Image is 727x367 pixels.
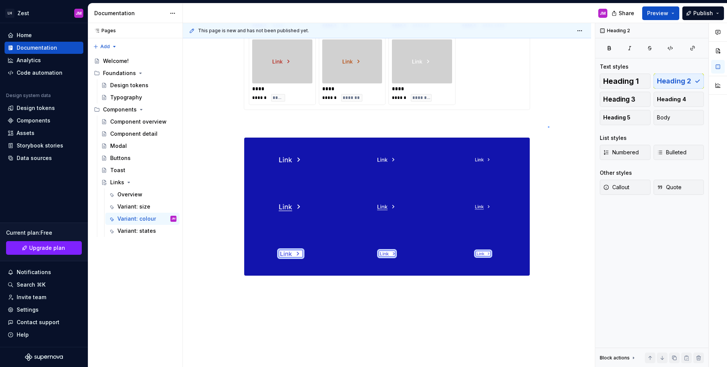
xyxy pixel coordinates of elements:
[682,6,724,20] button: Publish
[17,104,55,112] div: Design tokens
[600,145,651,160] button: Numbered
[105,213,179,225] a: Variant: colourJM
[647,9,668,17] span: Preview
[91,67,179,79] div: Foundations
[5,9,14,18] div: LH
[5,329,83,341] button: Help
[91,41,119,52] button: Add
[5,102,83,114] a: Design tokens
[110,142,127,150] div: Modal
[98,128,179,140] a: Component detail
[110,154,131,162] div: Buttons
[110,130,158,138] div: Component detail
[5,42,83,54] a: Documentation
[657,114,670,121] span: Body
[608,6,639,20] button: Share
[110,82,148,89] div: Design tokens
[98,164,179,176] a: Toast
[98,176,179,188] a: Links
[110,179,124,186] div: Links
[103,57,129,65] div: Welcome!
[17,293,46,301] div: Invite team
[17,331,29,339] div: Help
[600,353,637,363] div: Block actions
[6,241,82,255] a: Upgrade plan
[91,55,179,67] a: Welcome!
[25,353,63,361] svg: Supernova Logo
[117,203,150,210] div: Variant: size
[603,114,630,121] span: Heading 5
[5,266,83,278] button: Notifications
[76,10,82,16] div: JM
[654,110,704,125] button: Body
[17,281,45,289] div: Search ⌘K
[603,77,639,85] span: Heading 1
[172,215,175,223] div: JM
[98,79,179,91] a: Design tokens
[600,92,651,107] button: Heading 3
[600,169,632,177] div: Other styles
[5,291,83,303] a: Invite team
[642,6,679,20] button: Preview
[117,227,156,235] div: Variant: states
[657,183,682,191] span: Quote
[657,96,686,103] span: Heading 4
[5,29,83,41] a: Home
[117,215,156,223] div: Variant: colour
[600,110,651,125] button: Heading 5
[2,5,86,21] button: LHZestJM
[600,74,651,89] button: Heading 1
[600,355,630,361] div: Block actions
[17,268,51,276] div: Notifications
[17,9,29,17] div: Zest
[91,28,116,34] div: Pages
[17,129,34,137] div: Assets
[117,191,142,198] div: Overview
[693,9,713,17] span: Publish
[5,152,83,164] a: Data sources
[98,140,179,152] a: Modal
[100,44,110,50] span: Add
[103,106,137,113] div: Components
[17,306,39,314] div: Settings
[110,166,125,174] div: Toast
[17,44,57,52] div: Documentation
[654,92,704,107] button: Heading 4
[619,9,634,17] span: Share
[17,154,52,162] div: Data sources
[17,69,62,77] div: Code automation
[5,67,83,79] a: Code automation
[94,9,166,17] div: Documentation
[5,114,83,127] a: Components
[603,183,629,191] span: Callout
[5,127,83,139] a: Assets
[17,31,32,39] div: Home
[17,142,63,149] div: Storybook stories
[5,316,83,328] button: Contact support
[603,149,639,156] span: Numbered
[5,140,83,152] a: Storybook stories
[5,279,83,291] button: Search ⌘K
[6,93,51,99] div: Design system data
[6,229,82,237] div: Current plan : Free
[5,54,83,66] a: Analytics
[654,180,704,195] button: Quote
[91,104,179,116] div: Components
[110,118,167,125] div: Component overview
[110,94,142,101] div: Typography
[105,201,179,213] a: Variant: size
[29,244,65,252] span: Upgrade plan
[17,56,41,64] div: Analytics
[600,134,627,142] div: List styles
[103,69,136,77] div: Foundations
[98,116,179,128] a: Component overview
[105,225,179,237] a: Variant: states
[17,117,50,124] div: Components
[657,149,686,156] span: Bulleted
[603,96,635,103] span: Heading 3
[600,63,629,71] div: Text styles
[91,55,179,237] div: Page tree
[17,318,59,326] div: Contact support
[5,304,83,316] a: Settings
